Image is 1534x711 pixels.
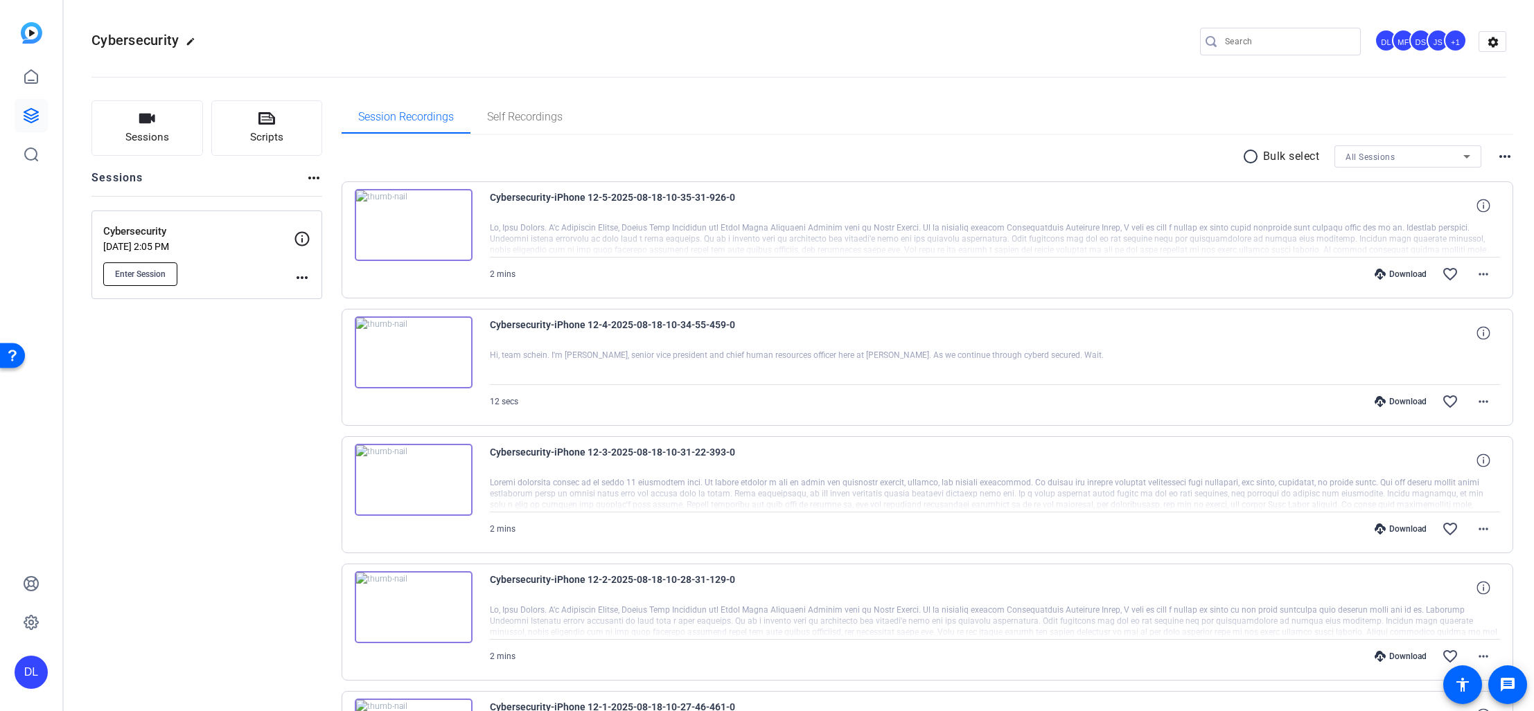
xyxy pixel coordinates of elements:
span: Enter Session [115,269,166,280]
mat-icon: radio_button_unchecked [1242,148,1263,165]
ngx-avatar: David Levitsky [1375,29,1399,53]
p: [DATE] 2:05 PM [103,241,294,252]
mat-icon: more_horiz [1475,393,1492,410]
img: blue-gradient.svg [21,22,42,44]
button: Enter Session [103,262,177,286]
span: 2 mins [490,269,515,279]
mat-icon: settings [1479,32,1507,53]
p: Cybersecurity [103,224,294,240]
mat-icon: more_horiz [294,269,310,286]
span: Cybersecurity-iPhone 12-4-2025-08-18-10-34-55-459-0 [490,316,746,350]
span: Cybersecurity-iPhone 12-2-2025-08-18-10-28-31-129-0 [490,571,746,604]
span: All Sessions [1346,152,1395,162]
div: Download [1368,523,1434,534]
mat-icon: more_horiz [1475,266,1492,282]
mat-icon: more_horiz [1475,521,1492,537]
div: MF [1392,29,1415,52]
img: thumb-nail [355,316,473,388]
div: Download [1368,396,1434,407]
span: Scripts [250,129,283,145]
button: Scripts [211,100,323,156]
span: Session Recordings [358,111,454,123]
span: Cybersecurity-iPhone 12-3-2025-08-18-10-31-22-393-0 [490,444,746,477]
mat-icon: favorite_border [1442,266,1458,282]
mat-icon: more_horiz [1475,648,1492,665]
span: Cybersecurity-iPhone 12-5-2025-08-18-10-35-31-926-0 [490,189,746,222]
mat-icon: accessibility [1454,676,1471,693]
div: +1 [1444,29,1467,52]
div: Download [1368,651,1434,662]
button: Sessions [91,100,203,156]
span: Cybersecurity [91,32,179,48]
div: DS [1409,29,1432,52]
ngx-avatar: Matt Fischetti [1392,29,1416,53]
span: Self Recordings [487,111,563,123]
div: DL [1375,29,1398,52]
ngx-avatar: Joe Savino [1427,29,1451,53]
mat-icon: favorite_border [1442,648,1458,665]
div: JS [1427,29,1449,52]
mat-icon: more_horiz [1497,148,1513,165]
img: thumb-nail [355,444,473,516]
h2: Sessions [91,170,143,196]
span: Sessions [125,129,169,145]
ngx-avatar: Derek Sabety [1409,29,1434,53]
mat-icon: favorite_border [1442,393,1458,410]
img: thumb-nail [355,571,473,643]
mat-icon: message [1499,676,1516,693]
span: 2 mins [490,651,515,661]
div: Download [1368,269,1434,280]
p: Bulk select [1263,148,1320,165]
mat-icon: edit [186,37,202,53]
input: Search [1225,33,1350,50]
span: 12 secs [490,397,518,406]
img: thumb-nail [355,189,473,261]
mat-icon: favorite_border [1442,521,1458,537]
span: 2 mins [490,524,515,534]
mat-icon: more_horiz [306,170,322,186]
div: DL [15,656,48,689]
